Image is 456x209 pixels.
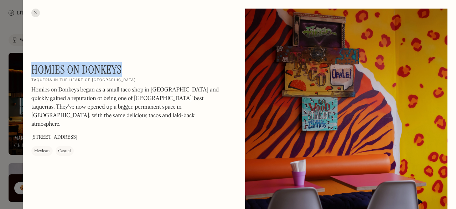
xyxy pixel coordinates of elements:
[31,78,136,83] h2: Taquería in the heart of [GEOGRAPHIC_DATA]
[31,134,77,141] p: [STREET_ADDRESS]
[58,148,71,155] div: Casual
[34,148,50,155] div: Mexican
[31,86,224,129] p: Homies on Donkeys began as a small taco shop in [GEOGRAPHIC_DATA] and quickly gained a reputation...
[31,63,122,76] h1: Homies on Donkeys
